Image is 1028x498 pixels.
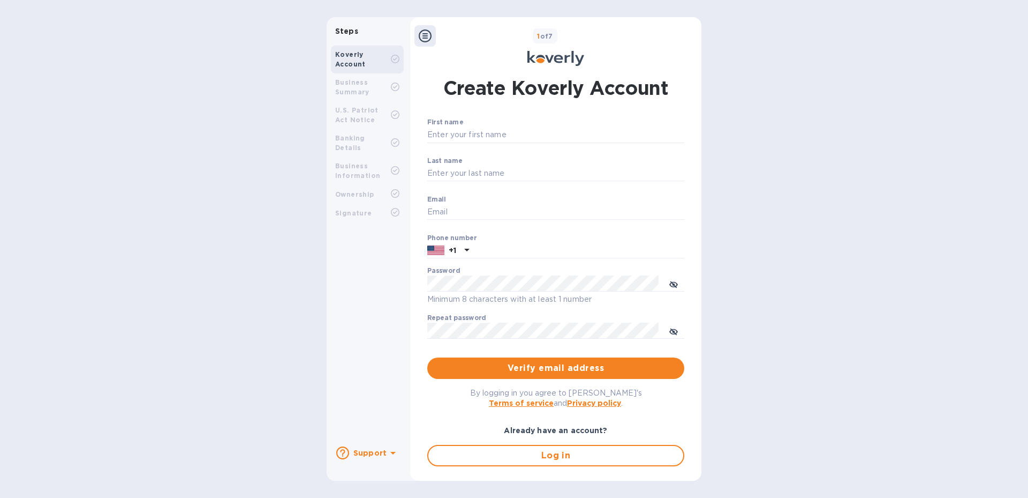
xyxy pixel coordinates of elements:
[427,120,463,126] label: First name
[489,399,554,407] a: Terms of service
[427,158,463,164] label: Last name
[427,315,486,322] label: Repeat password
[436,362,676,375] span: Verify email address
[663,320,684,341] button: toggle password visibility
[427,127,684,143] input: Enter your first name
[427,293,684,306] p: Minimum 8 characters with at least 1 number
[537,32,553,40] b: of 7
[427,445,684,466] button: Log in
[427,268,460,274] label: Password
[537,32,540,40] span: 1
[335,27,358,35] b: Steps
[427,204,684,220] input: Email
[335,78,369,96] b: Business Summary
[427,166,684,182] input: Enter your last name
[437,449,675,462] span: Log in
[504,426,607,435] b: Already have an account?
[427,244,444,256] img: US
[353,449,387,457] b: Support
[443,75,669,101] h1: Create Koverly Account
[335,106,379,124] b: U.S. Patriot Act Notice
[567,399,621,407] a: Privacy policy
[427,196,446,203] label: Email
[427,235,477,241] label: Phone number
[663,273,684,294] button: toggle password visibility
[335,50,366,68] b: Koverly Account
[449,245,456,256] p: +1
[335,190,374,198] b: Ownership
[335,134,365,152] b: Banking Details
[335,162,380,180] b: Business Information
[470,389,642,407] span: By logging in you agree to [PERSON_NAME]'s and .
[427,358,684,379] button: Verify email address
[335,209,372,217] b: Signature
